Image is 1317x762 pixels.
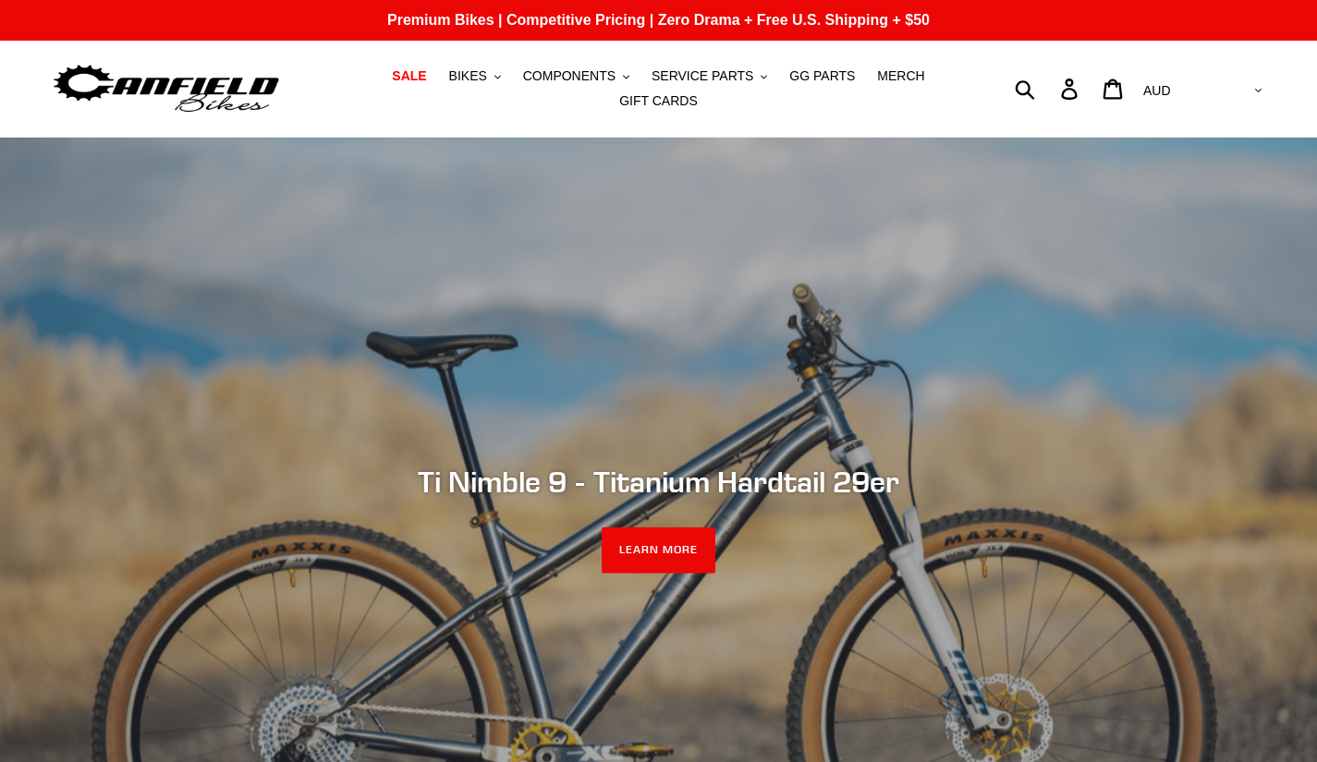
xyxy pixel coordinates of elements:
[610,89,707,114] a: GIFT CARDS
[619,93,698,109] span: GIFT CARDS
[789,68,855,84] span: GG PARTS
[780,64,864,89] a: GG PARTS
[514,64,639,89] button: COMPONENTS
[1025,68,1072,109] input: Search
[652,68,753,84] span: SERVICE PARTS
[440,64,510,89] button: BIKES
[155,464,1163,499] h2: Ti Nimble 9 - Titanium Hardtail 29er
[449,68,487,84] span: BIKES
[868,64,933,89] a: MERCH
[392,68,426,84] span: SALE
[383,64,435,89] a: SALE
[642,64,776,89] button: SERVICE PARTS
[523,68,616,84] span: COMPONENTS
[602,527,715,574] a: LEARN MORE
[51,60,282,118] img: Canfield Bikes
[877,68,924,84] span: MERCH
